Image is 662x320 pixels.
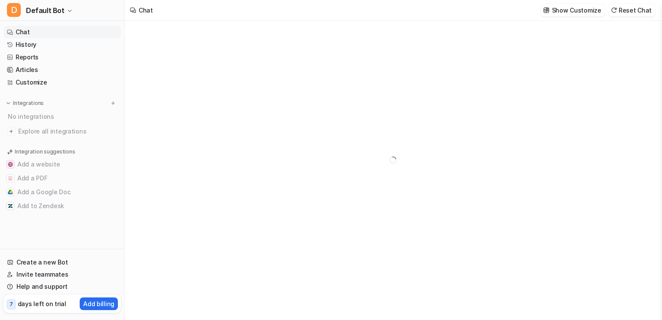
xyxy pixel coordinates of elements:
[8,162,13,167] img: Add a website
[3,64,121,76] a: Articles
[611,7,617,13] img: reset
[3,76,121,88] a: Customize
[3,281,121,293] a: Help and support
[26,4,65,16] span: Default Bot
[10,300,13,308] p: 7
[3,256,121,268] a: Create a new Bot
[3,26,121,38] a: Chat
[139,6,153,15] div: Chat
[110,100,116,106] img: menu_add.svg
[80,297,118,310] button: Add billing
[5,100,11,106] img: expand menu
[7,3,21,17] span: D
[3,185,121,199] button: Add a Google DocAdd a Google Doc
[552,6,601,15] p: Show Customize
[7,127,16,136] img: explore all integrations
[608,4,655,16] button: Reset Chat
[83,299,114,308] p: Add billing
[3,268,121,281] a: Invite teammates
[3,51,121,63] a: Reports
[3,157,121,171] button: Add a websiteAdd a website
[543,7,549,13] img: customize
[18,124,117,138] span: Explore all integrations
[8,189,13,195] img: Add a Google Doc
[541,4,605,16] button: Show Customize
[3,171,121,185] button: Add a PDFAdd a PDF
[15,148,75,156] p: Integration suggestions
[13,100,44,107] p: Integrations
[5,109,121,124] div: No integrations
[8,203,13,209] img: Add to Zendesk
[3,125,121,137] a: Explore all integrations
[3,39,121,51] a: History
[3,199,121,213] button: Add to ZendeskAdd to Zendesk
[18,299,66,308] p: days left on trial
[3,99,46,108] button: Integrations
[8,176,13,181] img: Add a PDF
